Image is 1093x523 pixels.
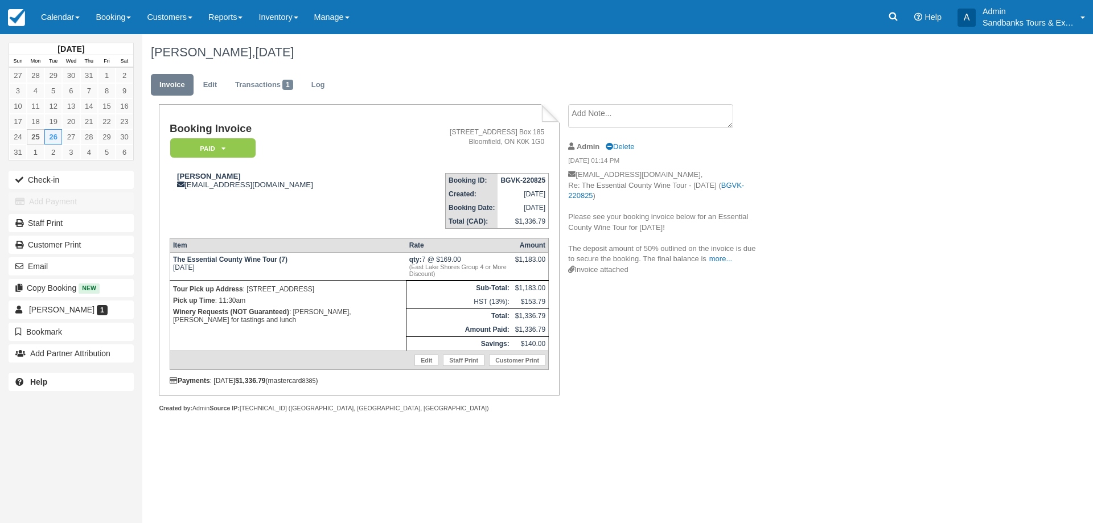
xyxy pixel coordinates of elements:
th: Rate [406,238,512,253]
span: 1 [282,80,293,90]
a: Staff Print [443,355,484,366]
a: Invoice [151,74,194,96]
strong: Source IP: [209,405,240,411]
a: 4 [27,83,44,98]
a: 1 [98,68,116,83]
td: $1,183.00 [512,281,549,295]
a: 16 [116,98,133,114]
a: Help [9,373,134,391]
th: Wed [62,55,80,68]
em: (East Lake Shores Group 4 or More Discount) [409,263,509,277]
td: $1,336.79 [498,215,548,229]
a: 28 [80,129,98,145]
th: Booking ID: [446,174,498,188]
strong: Payments [170,377,210,385]
a: 8 [98,83,116,98]
td: [DATE] [170,253,406,281]
th: Savings: [406,337,512,351]
a: 27 [62,129,80,145]
span: Help [924,13,942,22]
a: 25 [27,129,44,145]
a: Edit [414,355,438,366]
p: Admin [983,6,1074,17]
strong: Tour Pick up Address [173,285,243,293]
td: [DATE] [498,201,548,215]
button: Email [9,257,134,275]
a: 27 [9,68,27,83]
th: Booking Date: [446,201,498,215]
a: 30 [116,129,133,145]
p: Sandbanks Tours & Experiences [983,17,1074,28]
th: Mon [27,55,44,68]
a: Paid [170,138,252,159]
b: Help [30,377,47,386]
th: Sat [116,55,133,68]
span: [PERSON_NAME] [29,305,94,314]
a: 22 [98,114,116,129]
span: New [79,283,100,293]
a: 9 [116,83,133,98]
td: $153.79 [512,295,549,309]
td: $1,336.79 [512,309,549,323]
address: [STREET_ADDRESS] Box 185 Bloomfield, ON K0K 1G0 [395,127,544,147]
th: Tue [44,55,62,68]
a: 20 [62,114,80,129]
a: 5 [98,145,116,160]
strong: Pick up Time [173,296,215,304]
a: 2 [116,68,133,83]
button: Check-in [9,171,134,189]
em: [DATE] 01:14 PM [568,156,760,168]
a: 29 [44,68,62,83]
strong: Created by: [159,405,192,411]
a: 13 [62,98,80,114]
div: $1,183.00 [515,256,545,273]
strong: [DATE] [57,44,84,53]
div: Admin [TECHNICAL_ID] ([GEOGRAPHIC_DATA], [GEOGRAPHIC_DATA], [GEOGRAPHIC_DATA]) [159,404,559,413]
td: $1,336.79 [512,323,549,337]
a: 31 [9,145,27,160]
a: 30 [62,68,80,83]
a: Delete [606,142,634,151]
a: 31 [80,68,98,83]
div: Invoice attached [568,265,760,275]
a: Transactions1 [227,74,302,96]
a: 14 [80,98,98,114]
a: 29 [98,129,116,145]
th: Total (CAD): [446,215,498,229]
strong: Winery Requests (NOT Guaranteed) [173,308,289,316]
div: A [958,9,976,27]
th: Sun [9,55,27,68]
td: [DATE] [498,187,548,201]
th: Item [170,238,406,253]
img: checkfront-main-nav-mini-logo.png [8,9,25,26]
th: Thu [80,55,98,68]
button: Bookmark [9,323,134,341]
button: Add Payment [9,192,134,211]
a: 4 [80,145,98,160]
th: Created: [446,187,498,201]
th: Fri [98,55,116,68]
a: Edit [195,74,225,96]
small: 8385 [302,377,316,384]
a: 10 [9,98,27,114]
a: 18 [27,114,44,129]
i: Help [914,13,922,21]
a: 26 [44,129,62,145]
a: Customer Print [9,236,134,254]
td: 7 @ $169.00 [406,253,512,281]
a: 11 [27,98,44,114]
strong: Admin [577,142,599,151]
a: more... [709,254,732,263]
a: 2 [44,145,62,160]
td: $140.00 [512,337,549,351]
span: 1 [97,305,108,315]
button: Copy Booking New [9,279,134,297]
a: Staff Print [9,214,134,232]
th: Amount Paid: [406,323,512,337]
h1: [PERSON_NAME], [151,46,954,59]
button: Add Partner Attribution [9,344,134,363]
a: 12 [44,98,62,114]
a: 3 [62,145,80,160]
strong: The Essential County Wine Tour (7) [173,256,287,263]
a: 1 [27,145,44,160]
